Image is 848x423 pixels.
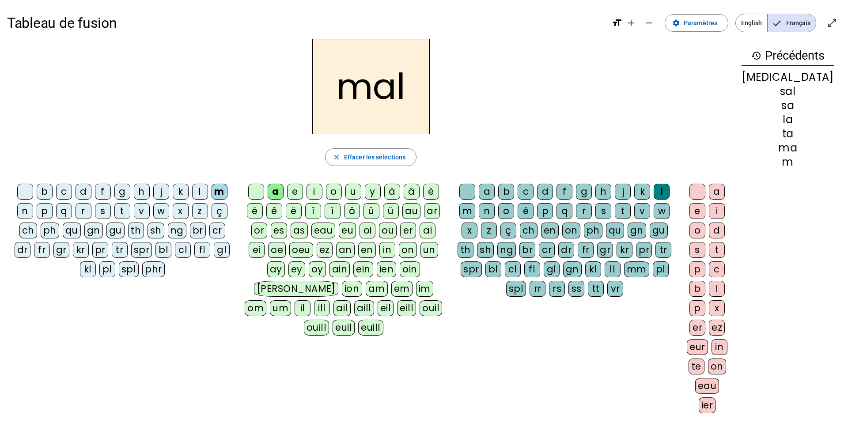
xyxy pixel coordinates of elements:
[404,184,420,200] div: â
[271,223,287,238] div: es
[684,18,717,28] span: Paramètres
[34,242,50,258] div: fr
[56,203,72,219] div: q
[360,223,375,238] div: oi
[689,281,705,297] div: b
[99,261,115,277] div: pl
[268,242,286,258] div: oe
[192,203,208,219] div: z
[537,184,553,200] div: d
[288,261,305,277] div: ey
[500,223,516,238] div: ç
[333,153,341,161] mat-icon: close
[584,223,602,238] div: ph
[477,242,494,258] div: sh
[268,184,284,200] div: a
[339,223,356,238] div: eu
[479,203,495,219] div: n
[458,242,473,258] div: th
[353,261,373,277] div: ein
[245,300,266,316] div: om
[270,300,291,316] div: um
[689,359,704,374] div: te
[148,223,164,238] div: sh
[212,203,227,219] div: ç
[563,261,582,277] div: gn
[295,300,310,316] div: il
[344,152,405,162] span: Effacer les sélections
[342,281,362,297] div: ion
[420,242,438,258] div: un
[498,184,514,200] div: b
[518,184,534,200] div: c
[615,184,631,200] div: j
[644,18,654,28] mat-icon: remove
[541,223,559,238] div: en
[537,203,553,219] div: p
[325,148,416,166] button: Effacer les sélections
[626,18,636,28] mat-icon: add
[249,242,265,258] div: ei
[333,320,355,336] div: euil
[576,184,592,200] div: g
[606,223,624,238] div: qu
[155,242,171,258] div: bl
[37,184,53,200] div: b
[95,184,111,200] div: f
[358,320,383,336] div: euill
[379,242,395,258] div: in
[742,143,834,153] div: ma
[92,242,108,258] div: pr
[549,281,565,297] div: rs
[247,203,263,219] div: é
[628,223,646,238] div: gn
[530,281,545,297] div: rr
[17,203,33,219] div: n
[214,242,230,258] div: gl
[354,300,374,316] div: aill
[655,242,671,258] div: tr
[251,223,267,238] div: or
[597,242,613,258] div: gr
[665,14,728,32] button: Paramètres
[114,184,130,200] div: g
[344,203,360,219] div: ô
[612,18,622,28] mat-icon: format_size
[173,184,189,200] div: k
[95,203,111,219] div: s
[326,184,342,200] div: o
[634,203,650,219] div: v
[209,223,225,238] div: cr
[709,242,725,258] div: t
[520,223,538,238] div: ch
[420,300,442,316] div: ouil
[76,184,91,200] div: d
[505,261,521,277] div: cl
[19,223,37,238] div: ch
[709,281,725,297] div: l
[498,203,514,219] div: o
[481,223,497,238] div: z
[768,14,816,32] span: Français
[286,203,302,219] div: ë
[383,203,399,219] div: ü
[377,261,397,277] div: ien
[742,46,834,66] h3: Précédents
[689,320,705,336] div: er
[56,184,72,200] div: c
[709,261,725,277] div: c
[519,242,535,258] div: br
[672,19,680,27] mat-icon: settings
[317,242,333,258] div: ez
[506,281,526,297] div: spl
[654,203,670,219] div: w
[607,281,623,297] div: vr
[153,184,169,200] div: j
[751,50,761,61] mat-icon: history
[379,223,397,238] div: ou
[585,261,601,277] div: kl
[576,203,592,219] div: r
[400,261,420,277] div: oin
[736,14,767,32] span: English
[114,203,130,219] div: t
